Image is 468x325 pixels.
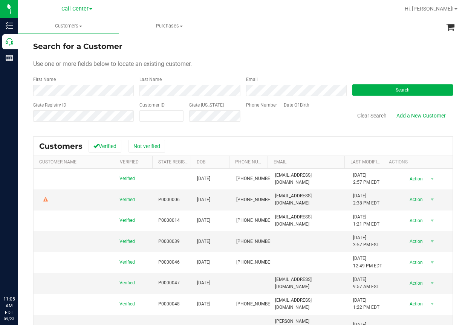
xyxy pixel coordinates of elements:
span: [PHONE_NUMBER] [236,238,274,245]
span: select [428,174,437,184]
span: select [428,215,437,226]
span: Search [396,87,410,93]
span: [EMAIL_ADDRESS][DOMAIN_NAME] [275,297,344,311]
span: [DATE] 1:22 PM EDT [353,297,379,311]
span: Verified [119,175,135,182]
span: [EMAIL_ADDRESS][DOMAIN_NAME] [275,214,344,228]
span: select [428,257,437,268]
span: P0000014 [158,217,180,224]
span: [DATE] 2:57 PM EDT [353,172,379,186]
a: Phone Number [235,159,270,165]
label: Last Name [139,76,162,83]
span: [DATE] [197,259,210,266]
span: Purchases [119,23,220,29]
span: Action [403,174,428,184]
span: [DATE] [197,175,210,182]
a: Verified [120,159,139,165]
a: State Registry Id [158,159,198,165]
a: Last Modified [350,159,382,165]
button: Verified [89,140,121,153]
span: [DATE] [197,301,210,308]
label: Date Of Birth [284,102,309,108]
span: Call Center [61,6,89,12]
p: 11:05 AM EDT [3,296,15,316]
a: DOB [197,159,205,165]
span: Action [403,194,428,205]
span: Hi, [PERSON_NAME]! [405,6,454,12]
span: select [428,278,437,288]
span: Action [403,257,428,268]
span: P0000046 [158,259,180,266]
span: [PHONE_NUMBER] [236,175,274,182]
span: select [428,194,437,205]
span: select [428,299,437,309]
button: Clear Search [352,109,392,122]
span: select [428,236,437,247]
span: P0000047 [158,279,180,287]
span: Verified [119,279,135,287]
span: [EMAIL_ADDRESS][DOMAIN_NAME] [275,192,344,207]
span: [PHONE_NUMBER] [236,301,274,308]
inline-svg: Reports [6,54,13,62]
span: Customers [18,23,119,29]
label: First Name [33,76,56,83]
div: Actions [389,159,444,165]
label: State [US_STATE] [189,102,224,108]
a: Email [274,159,286,165]
span: Customers [39,142,83,151]
a: Customer Name [39,159,76,165]
span: [DATE] 9:57 AM EST [353,276,379,290]
span: Action [403,236,428,247]
span: [PHONE_NUMBER] [236,259,274,266]
span: [DATE] 3:57 PM EST [353,234,379,249]
span: Verified [119,259,135,266]
a: Purchases [119,18,220,34]
span: Verified [119,301,135,308]
span: [DATE] 12:49 PM EDT [353,255,382,269]
label: Customer ID [139,102,165,108]
span: [DATE] 1:21 PM EDT [353,214,379,228]
span: Use one or more fields below to locate an existing customer. [33,60,192,67]
span: Search for a Customer [33,42,122,51]
inline-svg: Call Center [6,38,13,46]
a: Add a New Customer [392,109,451,122]
span: Action [403,278,428,288]
span: [DATE] [197,279,210,287]
span: [EMAIL_ADDRESS][DOMAIN_NAME] [275,172,344,186]
a: Customers [18,18,119,34]
label: State Registry ID [33,102,66,108]
span: [EMAIL_ADDRESS][DOMAIN_NAME] [275,276,344,290]
label: Phone Number [246,102,277,108]
span: [PHONE_NUMBER] [236,217,274,224]
span: Verified [119,196,135,203]
span: Verified [119,217,135,224]
span: P0000039 [158,238,180,245]
div: Warning - Level 2 [42,196,49,203]
button: Not verified [128,140,165,153]
span: Action [403,299,428,309]
iframe: Resource center [8,265,30,287]
span: [PHONE_NUMBER] [236,196,274,203]
inline-svg: Inventory [6,22,13,29]
span: P0000006 [158,196,180,203]
button: Search [352,84,453,96]
span: [DATE] [197,196,210,203]
span: [DATE] [197,217,210,224]
span: [DATE] 2:38 PM EDT [353,192,379,207]
label: Email [246,76,258,83]
span: P0000048 [158,301,180,308]
p: 09/23 [3,316,15,322]
span: Verified [119,238,135,245]
span: Action [403,215,428,226]
span: [DATE] [197,238,210,245]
